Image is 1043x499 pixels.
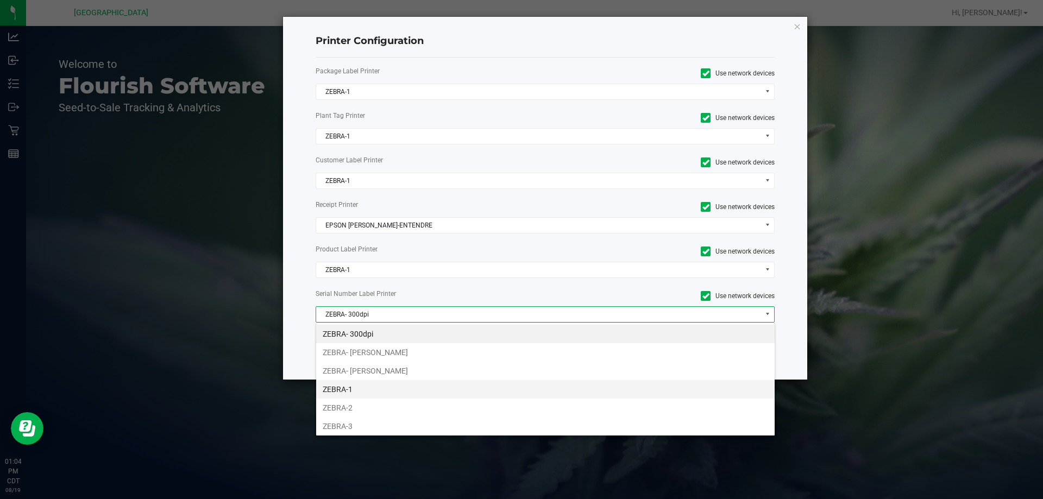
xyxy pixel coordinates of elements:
li: ZEBRA-2 [316,399,775,417]
label: Use network devices [554,291,775,301]
span: ZEBRA-1 [316,173,761,188]
label: Customer Label Printer [316,155,537,165]
li: ZEBRA-3 [316,417,775,435]
span: ZEBRA-1 [316,129,761,144]
label: Receipt Printer [316,200,537,210]
label: Use network devices [554,113,775,123]
label: Plant Tag Printer [316,111,537,121]
li: ZEBRA- 300dpi [316,325,775,343]
label: Use network devices [554,68,775,78]
span: ZEBRA- 300dpi [316,307,761,322]
label: Use network devices [554,202,775,212]
span: ZEBRA-1 [316,262,761,277]
iframe: Resource center [11,412,43,445]
label: Use network devices [554,157,775,167]
li: ZEBRA- [PERSON_NAME] [316,343,775,362]
h4: Printer Configuration [316,34,775,48]
li: ZEBRA-1 [316,380,775,399]
span: ZEBRA-1 [316,84,761,99]
label: Package Label Printer [316,66,537,76]
label: Use network devices [554,247,775,256]
li: ZEBRA- [PERSON_NAME] [316,362,775,380]
label: Serial Number Label Printer [316,289,537,299]
span: EPSON [PERSON_NAME]-ENTENDRE [316,218,761,233]
label: Product Label Printer [316,244,537,254]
